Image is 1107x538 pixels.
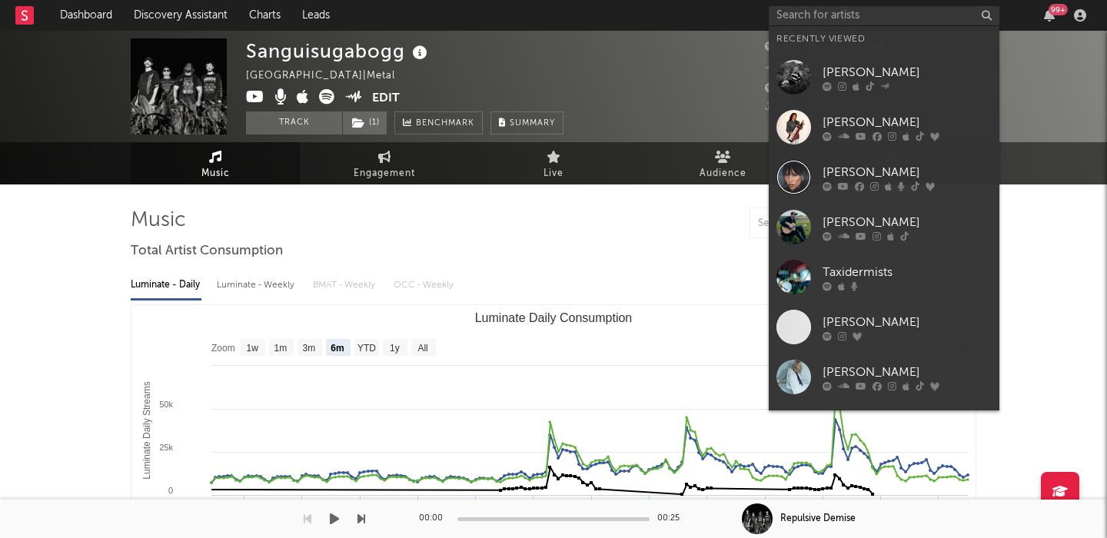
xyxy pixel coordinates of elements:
[246,38,431,64] div: Sanguisugabogg
[823,263,992,281] div: Taxidermists
[823,113,992,131] div: [PERSON_NAME]
[201,164,230,183] span: Music
[390,343,400,354] text: 1y
[823,213,992,231] div: [PERSON_NAME]
[419,510,450,528] div: 00:00
[131,142,300,184] a: Music
[769,6,999,25] input: Search for artists
[490,111,563,134] button: Summary
[765,102,856,112] span: Jump Score: 66.7
[769,52,999,102] a: [PERSON_NAME]
[769,352,999,402] a: [PERSON_NAME]
[657,510,688,528] div: 00:25
[300,142,469,184] a: Engagement
[769,402,999,452] a: passengerprincess
[159,443,173,452] text: 25k
[131,272,201,298] div: Luminate - Daily
[168,486,173,495] text: 0
[700,164,746,183] span: Audience
[394,111,483,134] a: Benchmark
[247,343,259,354] text: 1w
[416,115,474,133] span: Benchmark
[469,142,638,184] a: Live
[769,152,999,202] a: [PERSON_NAME]
[1044,9,1055,22] button: 99+
[417,343,427,354] text: All
[510,119,555,128] span: Summary
[211,343,235,354] text: Zoom
[303,343,316,354] text: 3m
[765,84,918,94] span: 193,590 Monthly Listeners
[769,302,999,352] a: [PERSON_NAME]
[331,343,344,354] text: 6m
[769,202,999,252] a: [PERSON_NAME]
[357,343,376,354] text: YTD
[246,67,413,85] div: [GEOGRAPHIC_DATA] | Metal
[823,163,992,181] div: [PERSON_NAME]
[823,63,992,81] div: [PERSON_NAME]
[274,343,288,354] text: 1m
[776,30,992,48] div: Recently Viewed
[159,400,173,409] text: 50k
[765,42,822,52] span: 128,811
[638,142,807,184] a: Audience
[750,218,913,230] input: Search by song name or URL
[141,381,152,479] text: Luminate Daily Streams
[769,102,999,152] a: [PERSON_NAME]
[372,89,400,108] button: Edit
[343,111,387,134] button: (1)
[342,111,387,134] span: ( 1 )
[131,242,283,261] span: Total Artist Consumption
[823,363,992,381] div: [PERSON_NAME]
[354,164,415,183] span: Engagement
[544,164,563,183] span: Live
[246,111,342,134] button: Track
[780,512,856,526] div: Repulsive Demise
[765,63,795,73] span: 25
[769,252,999,302] a: Taxidermists
[217,272,298,298] div: Luminate - Weekly
[475,311,633,324] text: Luminate Daily Consumption
[823,313,992,331] div: [PERSON_NAME]
[1049,4,1068,15] div: 99 +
